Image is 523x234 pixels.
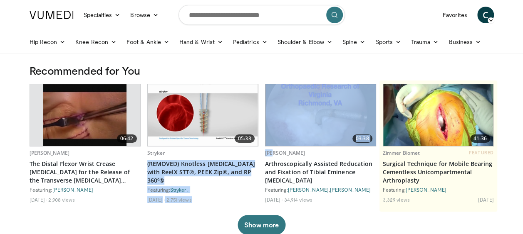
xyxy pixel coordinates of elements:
[30,64,494,77] h3: Recommended for You
[370,34,406,50] a: Sports
[265,149,305,156] a: [PERSON_NAME]
[288,187,329,193] a: [PERSON_NAME]
[383,149,420,156] a: Zimmer Biomet
[121,34,174,50] a: Foot & Ankle
[170,187,189,193] a: Stryker .
[470,134,490,143] span: 41:36
[265,196,283,203] li: [DATE]
[383,186,494,193] div: Featuring:
[30,196,47,203] li: [DATE]
[383,160,494,185] a: Surgical Technique for Mobile Bearing Cementless Unicompartmental Arthroplasty
[265,186,376,193] div: Featuring: ,
[284,196,312,203] li: 34,914 views
[147,160,258,185] a: (REMOVED) Knotless [MEDICAL_DATA] with ReelX STT®, PEEK Zip®, and RP 360º®
[117,134,137,143] span: 06:42
[148,84,258,146] img: 320867_0000_1.png.620x360_q85_upscale.jpg
[30,160,141,185] a: The Distal Flexor Wrist Crease [MEDICAL_DATA] for the Release of the Transverse [MEDICAL_DATA] Li...
[444,34,486,50] a: Business
[330,187,371,193] a: [PERSON_NAME]
[406,187,446,193] a: [PERSON_NAME]
[147,149,165,156] a: Stryker
[30,149,70,156] a: [PERSON_NAME]
[228,34,273,50] a: Pediatrics
[406,34,444,50] a: Trauma
[166,196,191,203] li: 2,751 views
[352,134,372,143] span: 03:38
[148,84,258,146] a: 05:33
[438,7,472,23] a: Favorites
[30,186,141,193] div: Featuring:
[265,84,376,146] img: 321592_0000_1.png.620x360_q85_upscale.jpg
[265,84,376,146] a: 03:38
[273,34,337,50] a: Shoulder & Elbow
[477,7,494,23] a: C
[79,7,126,23] a: Specialties
[178,5,345,25] input: Search topics, interventions
[30,11,74,19] img: VuMedi Logo
[383,84,493,146] a: 41:36
[383,84,493,146] img: 827ba7c0-d001-4ae6-9e1c-6d4d4016a445.620x360_q85_upscale.jpg
[469,150,493,156] span: FEATURED
[147,196,165,203] li: [DATE]
[70,34,121,50] a: Knee Recon
[174,34,228,50] a: Hand & Wrist
[25,34,71,50] a: Hip Recon
[125,7,164,23] a: Browse
[337,34,370,50] a: Spine
[147,186,258,193] div: Featuring:
[478,196,494,203] li: [DATE]
[43,84,126,146] img: Picture_5_3_3.png.620x360_q85_upscale.jpg
[30,84,140,146] a: 06:42
[383,196,410,203] li: 3,329 views
[235,134,255,143] span: 05:33
[265,160,376,185] a: Arthroscopically Assisted Reducation and Fixation of Tibial Eminence [MEDICAL_DATA]
[52,187,93,193] a: [PERSON_NAME]
[48,196,75,203] li: 2,908 views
